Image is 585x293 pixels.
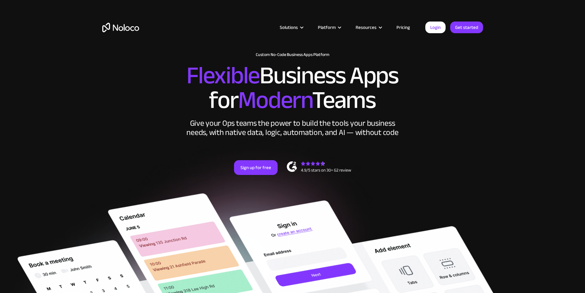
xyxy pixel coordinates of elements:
[318,23,336,31] div: Platform
[185,119,400,137] div: Give your Ops teams the power to build the tools your business needs, with native data, logic, au...
[425,22,446,33] a: Login
[238,77,312,123] span: Modern
[389,23,418,31] a: Pricing
[186,53,259,98] span: Flexible
[280,23,298,31] div: Solutions
[272,23,310,31] div: Solutions
[348,23,389,31] div: Resources
[450,22,483,33] a: Get started
[356,23,376,31] div: Resources
[234,160,278,175] a: Sign up for free
[102,23,139,32] a: home
[310,23,348,31] div: Platform
[102,63,483,113] h2: Business Apps for Teams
